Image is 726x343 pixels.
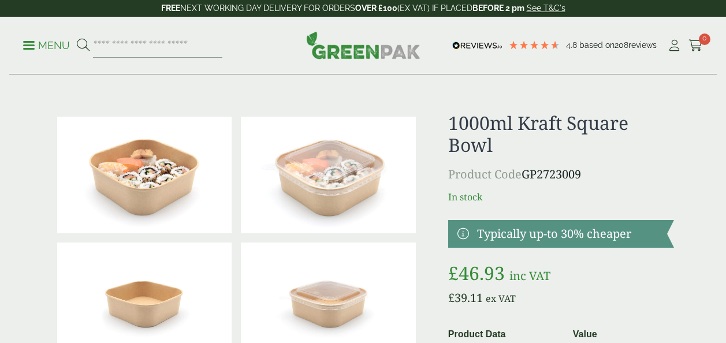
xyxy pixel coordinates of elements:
[566,40,579,50] span: 4.8
[472,3,524,13] strong: BEFORE 2 pm
[628,40,657,50] span: reviews
[355,3,397,13] strong: OVER £100
[688,40,703,51] i: Cart
[699,33,710,45] span: 0
[508,40,560,50] div: 4.79 Stars
[452,42,502,50] img: REVIEWS.io
[615,40,628,50] span: 208
[241,117,416,233] img: 2723009 1000ml Square Kraft Bowl With Lid And Sushi Contents
[448,112,674,156] h1: 1000ml Kraft Square Bowl
[509,268,550,284] span: inc VAT
[161,3,180,13] strong: FREE
[23,39,70,50] a: Menu
[448,166,522,182] span: Product Code
[579,40,615,50] span: Based on
[23,39,70,53] p: Menu
[57,117,232,233] img: 2723009 1000ml Square Kraft Bowl With Sushi Contents
[448,260,459,285] span: £
[448,260,505,285] bdi: 46.93
[527,3,565,13] a: See T&C's
[486,292,516,305] span: ex VAT
[688,37,703,54] a: 0
[306,31,420,59] img: GreenPak Supplies
[448,290,483,305] bdi: 39.11
[448,166,674,183] p: GP2723009
[667,40,682,51] i: My Account
[448,290,455,305] span: £
[448,190,674,204] p: In stock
